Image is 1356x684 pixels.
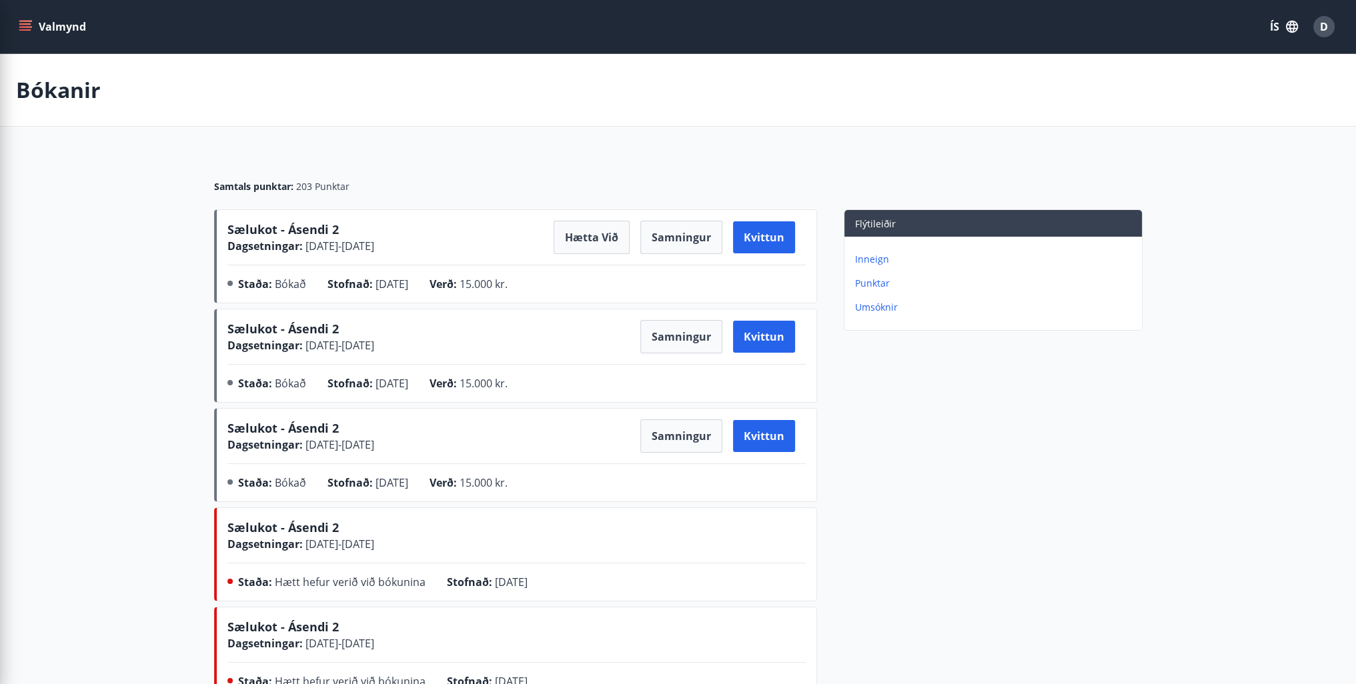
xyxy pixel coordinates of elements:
[227,636,303,651] span: Dagsetningar :
[327,475,373,490] span: Stofnað :
[327,376,373,391] span: Stofnað :
[296,180,350,193] span: 203 Punktar
[460,376,508,391] span: 15.000 kr.
[1308,11,1340,43] button: D
[227,537,303,551] span: Dagsetningar :
[640,320,722,353] button: Samningur
[227,519,339,535] span: Sælukot - Ásendi 2
[376,277,408,291] span: [DATE]
[376,376,408,391] span: [DATE]
[214,180,293,193] span: Samtals punktar :
[376,475,408,490] span: [DATE]
[275,575,426,589] span: Hætt hefur verið við bókunina
[855,301,1137,314] p: Umsóknir
[1263,15,1305,39] button: ÍS
[855,277,1137,290] p: Punktar
[275,475,306,490] span: Bókað
[303,636,374,651] span: [DATE] - [DATE]
[554,221,630,254] button: Hætta við
[275,376,306,391] span: Bókað
[430,277,457,291] span: Verð :
[303,437,374,452] span: [DATE] - [DATE]
[16,75,101,105] p: Bókanir
[227,321,339,337] span: Sælukot - Ásendi 2
[238,277,272,291] span: Staða :
[430,475,457,490] span: Verð :
[227,420,339,436] span: Sælukot - Ásendi 2
[495,575,528,589] span: [DATE]
[733,420,795,452] button: Kvittun
[238,475,272,490] span: Staða :
[238,575,272,589] span: Staða :
[227,437,303,452] span: Dagsetningar :
[227,221,339,237] span: Sælukot - Ásendi 2
[430,376,457,391] span: Verð :
[640,221,722,254] button: Samningur
[733,321,795,353] button: Kvittun
[640,419,722,453] button: Samningur
[303,537,374,551] span: [DATE] - [DATE]
[327,277,373,291] span: Stofnað :
[238,376,272,391] span: Staða :
[855,217,896,230] span: Flýtileiðir
[227,338,303,353] span: Dagsetningar :
[16,15,91,39] button: menu
[275,277,306,291] span: Bókað
[460,475,508,490] span: 15.000 kr.
[227,619,339,635] span: Sælukot - Ásendi 2
[855,253,1137,266] p: Inneign
[1320,19,1328,34] span: D
[460,277,508,291] span: 15.000 kr.
[447,575,492,589] span: Stofnað :
[733,221,795,253] button: Kvittun
[303,338,374,353] span: [DATE] - [DATE]
[227,239,303,253] span: Dagsetningar :
[303,239,374,253] span: [DATE] - [DATE]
